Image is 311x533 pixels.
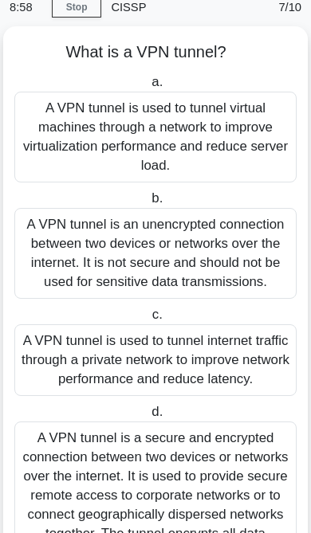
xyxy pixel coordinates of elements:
span: d. [152,404,163,419]
span: a. [152,74,163,89]
h5: What is a VPN tunnel? [13,42,298,63]
span: c. [152,307,163,322]
div: A VPN tunnel is used to tunnel virtual machines through a network to improve virtualization perfo... [14,92,297,182]
div: A VPN tunnel is an unencrypted connection between two devices or networks over the internet. It i... [14,208,297,299]
div: A VPN tunnel is used to tunnel internet traffic through a private network to improve network perf... [14,324,297,396]
span: b. [152,190,163,206]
